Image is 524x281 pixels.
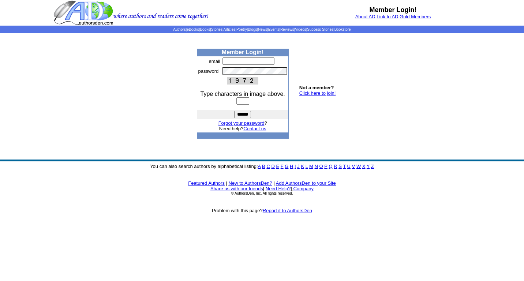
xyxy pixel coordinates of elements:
[367,164,370,169] a: Y
[276,180,336,186] a: Add AuthorsDen to your Site
[293,186,314,191] a: Company
[281,164,284,169] a: F
[209,59,220,64] font: email
[222,49,264,55] b: Member Login!
[295,27,306,31] a: Videos
[212,208,312,213] font: Problem with this page?
[258,164,261,169] a: A
[227,77,258,85] img: This Is CAPTCHA Image
[258,27,267,31] a: News
[307,27,333,31] a: Success Stories
[356,164,361,169] a: W
[224,27,236,31] a: Articles
[173,27,351,31] span: | | | | | | | | | | | |
[218,120,265,126] a: Forgot your password
[324,164,327,169] a: P
[290,164,293,169] a: H
[236,27,247,31] a: Poetry
[229,180,272,186] a: New to AuthorsDen?
[343,164,346,169] a: T
[263,208,312,213] a: Report it to AuthorsDen
[315,164,318,169] a: N
[291,186,314,191] font: |
[266,164,270,169] a: C
[334,164,337,169] a: R
[400,14,431,19] a: Gold Members
[377,14,398,19] a: Link to AD
[370,6,417,14] b: Member Login!
[200,27,210,31] a: Books
[319,164,323,169] a: O
[211,27,222,31] a: Stories
[334,27,351,31] a: Bookstore
[268,27,280,31] a: Events
[355,14,431,19] font: , ,
[188,180,225,186] a: Featured Authors
[198,68,219,74] font: password
[201,91,285,97] font: Type characters in image above.
[280,27,294,31] a: Reviews
[299,85,334,90] b: Not a member?
[248,27,257,31] a: Blogs
[371,164,374,169] a: Z
[278,59,284,65] img: npw-badge-icon-locked.svg
[306,164,308,169] a: L
[273,180,274,186] font: |
[226,180,227,186] font: |
[352,164,355,169] a: V
[301,164,304,169] a: K
[271,164,274,169] a: D
[295,164,296,169] a: I
[243,126,266,131] a: Contact us
[173,27,186,31] a: Authors
[309,164,313,169] a: M
[262,164,265,169] a: B
[210,186,263,191] a: Share us with our friends
[362,164,366,169] a: X
[347,164,351,169] a: U
[338,164,342,169] a: S
[219,126,266,131] font: Need help?
[231,191,293,195] font: © AuthorsDen, Inc. All rights reserved.
[329,164,332,169] a: Q
[266,186,291,191] a: Need Help?
[285,164,288,169] a: G
[355,14,375,19] a: About AD
[278,69,284,75] img: npw-badge-icon-locked.svg
[218,120,267,126] font: ?
[276,164,279,169] a: E
[299,90,336,96] a: Click here to join!
[150,164,374,169] font: You can also search authors by alphabetical listing:
[297,164,300,169] a: J
[263,186,264,191] font: |
[187,27,199,31] a: eBooks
